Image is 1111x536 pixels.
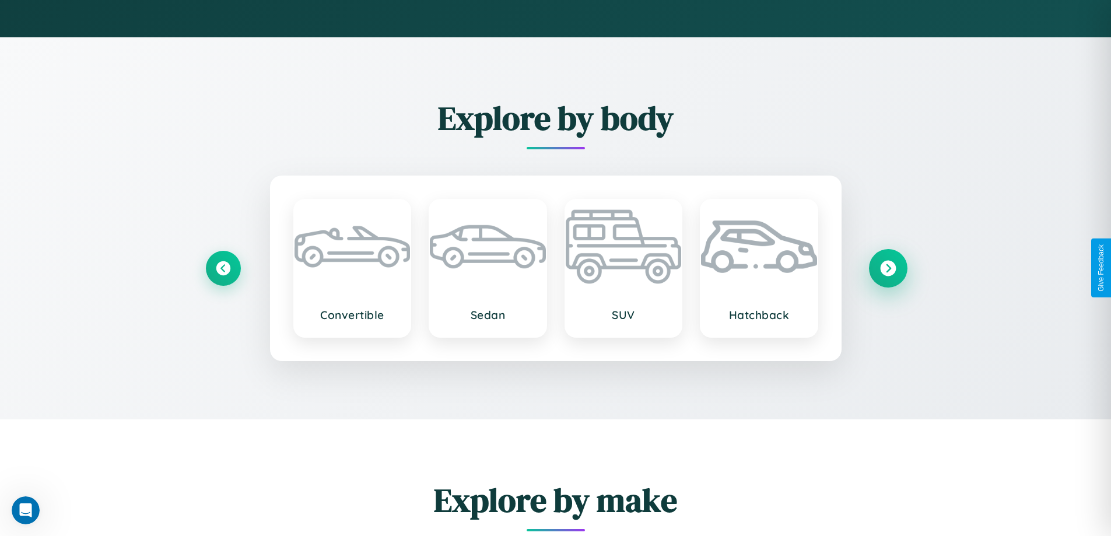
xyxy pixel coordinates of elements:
[577,308,670,322] h3: SUV
[441,308,534,322] h3: Sedan
[206,478,906,523] h2: Explore by make
[206,96,906,141] h2: Explore by body
[1097,244,1105,292] div: Give Feedback
[306,308,399,322] h3: Convertible
[713,308,805,322] h3: Hatchback
[12,496,40,524] iframe: Intercom live chat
